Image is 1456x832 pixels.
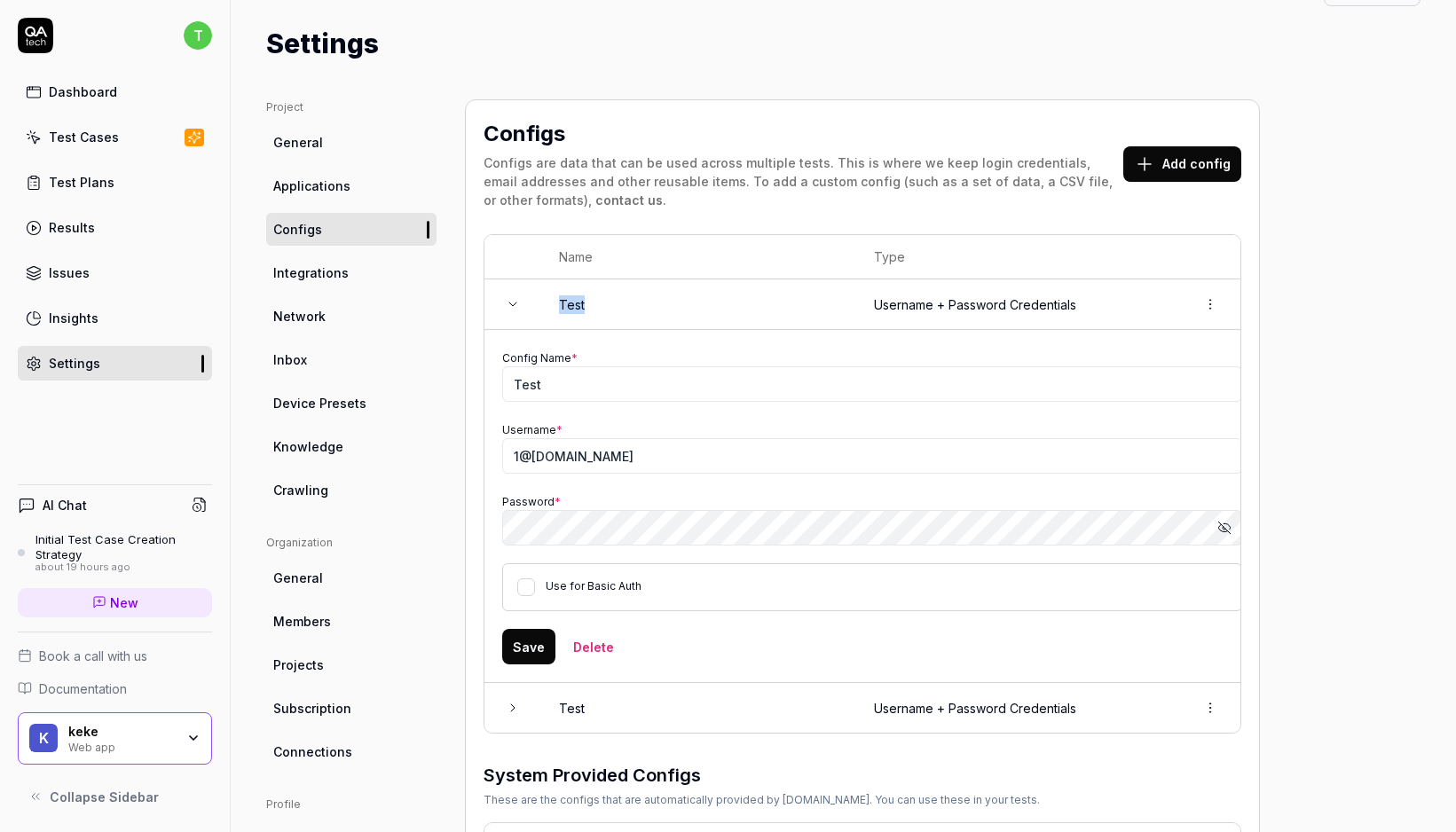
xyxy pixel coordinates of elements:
span: Documentation [39,679,127,698]
span: t [184,21,212,50]
span: Device Presets [273,394,366,412]
a: Settings [18,346,212,381]
h1: Settings [266,24,379,64]
span: New [110,593,138,612]
div: Web app [68,739,175,753]
th: Name [541,235,856,279]
a: Test Cases [18,120,212,154]
span: Configs [273,220,322,239]
h3: System Provided Configs [484,762,1040,789]
a: Applications [266,169,437,202]
div: Issues [49,263,90,282]
div: Insights [49,309,98,327]
div: Initial Test Case Creation Strategy [35,532,212,561]
a: Inbox [266,343,437,376]
a: Dashboard [18,75,212,109]
button: t [184,18,212,53]
span: Network [273,307,326,326]
div: about 19 hours ago [35,561,212,574]
a: Results [18,210,212,245]
a: General [266,126,437,159]
button: Add config [1123,146,1241,182]
input: My Config [502,366,1242,402]
div: Configs are data that can be used across multiple tests. This is where we keep login credentials,... [484,153,1123,209]
a: contact us [595,192,663,208]
span: Book a call with us [39,647,147,665]
a: New [18,588,212,617]
button: Collapse Sidebar [18,779,212,814]
a: Crawling [266,474,437,506]
div: Organization [266,535,437,551]
span: Projects [273,655,324,674]
a: Documentation [18,679,212,698]
span: Inbox [273,350,307,369]
label: Username [502,423,563,436]
td: Username + Password Credentials [856,683,1178,733]
a: General [266,561,437,594]
span: Applications [273,177,350,195]
div: Project [266,99,437,115]
a: Test Plans [18,165,212,200]
div: Profile [266,797,437,812]
label: Config Name [502,351,578,365]
div: Test Cases [49,128,119,146]
a: Integrations [266,256,437,289]
a: Configs [266,213,437,246]
td: Test [541,279,856,330]
span: Collapse Sidebar [50,788,159,806]
span: Knowledge [273,437,343,456]
th: Type [856,235,1178,279]
div: Test Plans [49,173,114,192]
div: keke [68,724,175,740]
span: General [273,133,323,152]
span: k [29,724,58,752]
a: Issues [18,255,212,290]
button: Save [502,629,555,664]
a: Insights [18,301,212,335]
a: Network [266,300,437,333]
span: Crawling [273,481,328,499]
h4: AI Chat [43,496,87,514]
label: Password [502,495,561,508]
div: Dashboard [49,82,117,101]
a: Projects [266,648,437,681]
div: Results [49,218,95,237]
label: Use for Basic Auth [546,579,641,593]
span: Subscription [273,699,351,718]
button: kkekeWeb app [18,712,212,765]
div: These are the configs that are automatically provided by [DOMAIN_NAME]. You can use these in your... [484,792,1040,808]
span: Connections [273,742,352,761]
a: Book a call with us [18,647,212,665]
a: Knowledge [266,430,437,463]
a: Connections [266,735,437,768]
span: General [273,569,323,587]
span: Integrations [273,263,349,282]
h2: Configs [484,118,565,150]
a: Initial Test Case Creation Strategyabout 19 hours ago [18,532,212,573]
div: Settings [49,354,100,373]
span: Members [273,612,331,631]
td: Test [541,683,856,733]
a: Members [266,605,437,638]
a: Device Presets [266,387,437,420]
a: Subscription [266,692,437,725]
td: Username + Password Credentials [856,279,1178,330]
button: Delete [563,629,625,664]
